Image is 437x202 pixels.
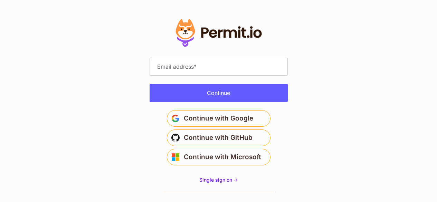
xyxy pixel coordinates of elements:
span: Continue with Google [184,113,253,124]
span: Continue with GitHub [184,132,253,143]
button: Continue [150,84,288,102]
span: Continue with Microsoft [184,152,261,163]
a: Single sign on -> [199,176,238,183]
button: Continue with GitHub [167,129,270,146]
button: Continue with Google [167,110,270,127]
button: Continue with Microsoft [167,149,270,165]
span: Single sign on -> [199,177,238,183]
